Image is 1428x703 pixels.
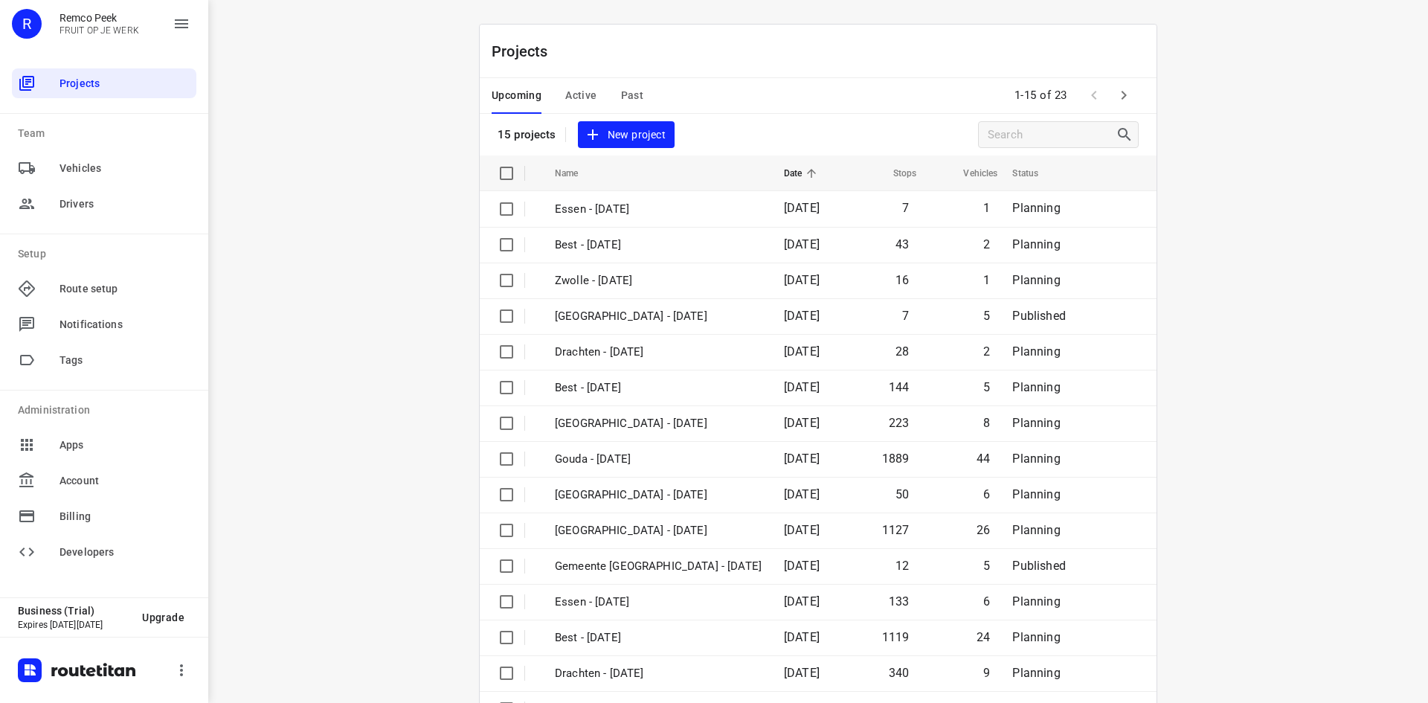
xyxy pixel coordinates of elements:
span: Planning [1012,487,1060,501]
p: Remco Peek [59,12,139,24]
span: 16 [895,273,909,287]
span: [DATE] [784,237,820,251]
span: [DATE] [784,344,820,359]
span: 223 [889,416,910,430]
span: 5 [983,559,990,573]
span: 7 [902,309,909,323]
span: Billing [59,509,190,524]
p: Gouda - Wednesday [555,451,762,468]
span: 24 [977,630,990,644]
p: Zwolle - Wednesday [555,522,762,539]
span: Tags [59,353,190,368]
span: [DATE] [784,559,820,573]
p: Setup [18,246,196,262]
p: Zwolle - Thursday [555,415,762,432]
span: Planning [1012,201,1060,215]
p: Business (Trial) [18,605,130,617]
span: Vehicles [944,164,997,182]
span: Planning [1012,452,1060,466]
span: 6 [983,487,990,501]
span: Planning [1012,344,1060,359]
p: Team [18,126,196,141]
span: 44 [977,452,990,466]
p: Best - Friday [555,237,762,254]
span: Active [565,86,596,105]
input: Search projects [988,123,1116,147]
p: 15 projects [498,128,556,141]
span: Previous Page [1079,80,1109,110]
span: [DATE] [784,594,820,609]
span: Planning [1012,273,1060,287]
div: Notifications [12,309,196,339]
p: Essen - Friday [555,201,762,218]
span: [DATE] [784,452,820,466]
span: [DATE] [784,666,820,680]
div: Search [1116,126,1138,144]
p: Projects [492,40,560,62]
div: Drivers [12,189,196,219]
span: Upgrade [142,611,184,623]
span: Account [59,473,190,489]
p: Expires [DATE][DATE] [18,620,130,630]
span: 7 [902,201,909,215]
span: [DATE] [784,487,820,501]
span: 8 [983,416,990,430]
span: 1889 [882,452,910,466]
span: 2 [983,237,990,251]
span: Planning [1012,523,1060,537]
div: Route setup [12,274,196,304]
div: Apps [12,430,196,460]
span: Developers [59,545,190,560]
p: Drachten - Thursday [555,344,762,361]
div: Tags [12,345,196,375]
p: Zwolle - Friday [555,272,762,289]
div: Vehicles [12,153,196,183]
span: 1127 [882,523,910,537]
p: Gemeente Rotterdam - Thursday [555,308,762,325]
span: [DATE] [784,201,820,215]
span: Published [1012,559,1066,573]
div: Developers [12,537,196,567]
span: Name [555,164,598,182]
p: FRUIT OP JE WERK [59,25,139,36]
span: 12 [895,559,909,573]
span: Route setup [59,281,190,297]
span: 26 [977,523,990,537]
span: 1119 [882,630,910,644]
span: Vehicles [59,161,190,176]
p: Best - Thursday [555,379,762,397]
span: Past [621,86,644,105]
span: Upcoming [492,86,541,105]
span: Apps [59,437,190,453]
span: 133 [889,594,910,609]
span: [DATE] [784,630,820,644]
span: Planning [1012,237,1060,251]
p: Administration [18,402,196,418]
span: 28 [895,344,909,359]
span: Projects [59,76,190,92]
span: 6 [983,594,990,609]
button: New project [578,121,675,149]
span: [DATE] [784,273,820,287]
div: Projects [12,68,196,98]
span: [DATE] [784,380,820,394]
span: 43 [895,237,909,251]
span: Drivers [59,196,190,212]
span: 340 [889,666,910,680]
span: Published [1012,309,1066,323]
span: 1-15 of 23 [1009,80,1073,112]
span: Planning [1012,416,1060,430]
span: 1 [983,273,990,287]
span: Planning [1012,666,1060,680]
span: Date [784,164,822,182]
span: [DATE] [784,309,820,323]
span: 9 [983,666,990,680]
span: 144 [889,380,910,394]
span: 1 [983,201,990,215]
span: New project [587,126,666,144]
span: 5 [983,380,990,394]
span: Notifications [59,317,190,333]
span: Planning [1012,380,1060,394]
span: Planning [1012,630,1060,644]
span: 50 [895,487,909,501]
